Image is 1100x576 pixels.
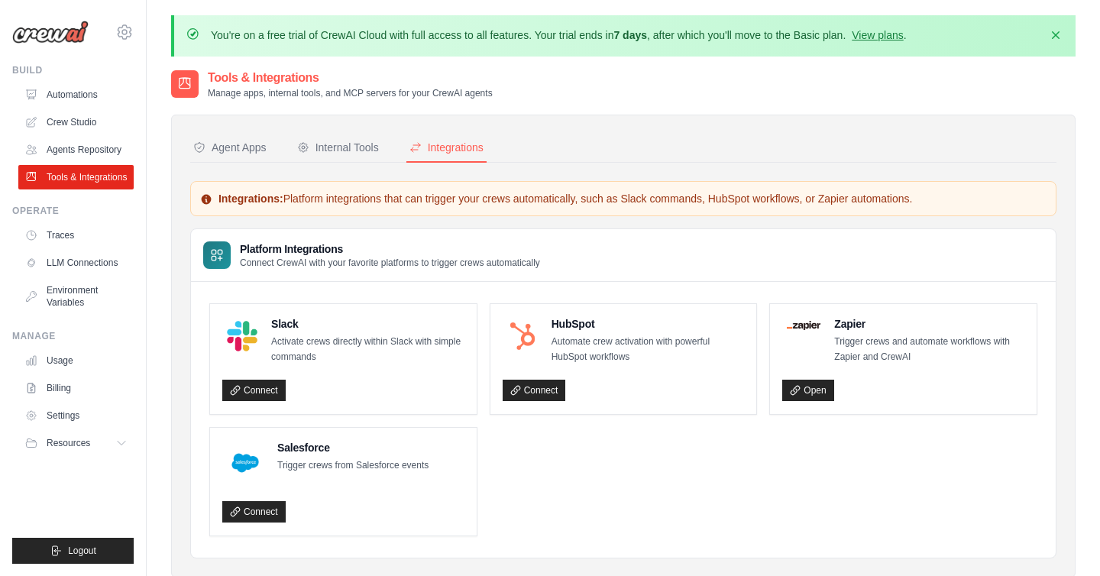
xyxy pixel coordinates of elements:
div: Internal Tools [297,140,379,155]
button: Internal Tools [294,134,382,163]
p: Automate crew activation with powerful HubSpot workflows [552,335,745,364]
button: Integrations [406,134,487,163]
button: Resources [18,431,134,455]
span: Logout [68,545,96,557]
button: Logout [12,538,134,564]
a: Agents Repository [18,138,134,162]
a: Billing [18,376,134,400]
a: Connect [503,380,566,401]
div: Manage [12,330,134,342]
a: Crew Studio [18,110,134,134]
strong: 7 days [613,29,647,41]
a: Environment Variables [18,278,134,315]
p: Platform integrations that can trigger your crews automatically, such as Slack commands, HubSpot ... [200,191,1047,206]
a: Automations [18,83,134,107]
a: Open [782,380,833,401]
img: Zapier Logo [787,321,820,330]
p: Manage apps, internal tools, and MCP servers for your CrewAI agents [208,87,493,99]
p: Trigger crews from Salesforce events [277,458,429,474]
span: Resources [47,437,90,449]
h4: Zapier [834,316,1024,332]
p: Connect CrewAI with your favorite platforms to trigger crews automatically [240,257,540,269]
h3: Platform Integrations [240,241,540,257]
img: Logo [12,21,89,44]
button: Agent Apps [190,134,270,163]
a: Tools & Integrations [18,165,134,189]
a: Traces [18,223,134,248]
a: Usage [18,348,134,373]
img: Slack Logo [227,321,257,351]
h2: Tools & Integrations [208,69,493,87]
p: Trigger crews and automate workflows with Zapier and CrewAI [834,335,1024,364]
div: Operate [12,205,134,217]
div: Integrations [409,140,484,155]
a: LLM Connections [18,251,134,275]
div: Agent Apps [193,140,267,155]
a: Connect [222,501,286,523]
strong: Integrations: [218,193,283,205]
div: Build [12,64,134,76]
a: View plans [852,29,903,41]
p: Activate crews directly within Slack with simple commands [271,335,464,364]
h4: Salesforce [277,440,429,455]
img: Salesforce Logo [227,445,264,481]
p: You're on a free trial of CrewAI Cloud with full access to all features. Your trial ends in , aft... [211,28,907,43]
a: Connect [222,380,286,401]
a: Settings [18,403,134,428]
h4: Slack [271,316,464,332]
img: HubSpot Logo [507,321,538,351]
h4: HubSpot [552,316,745,332]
